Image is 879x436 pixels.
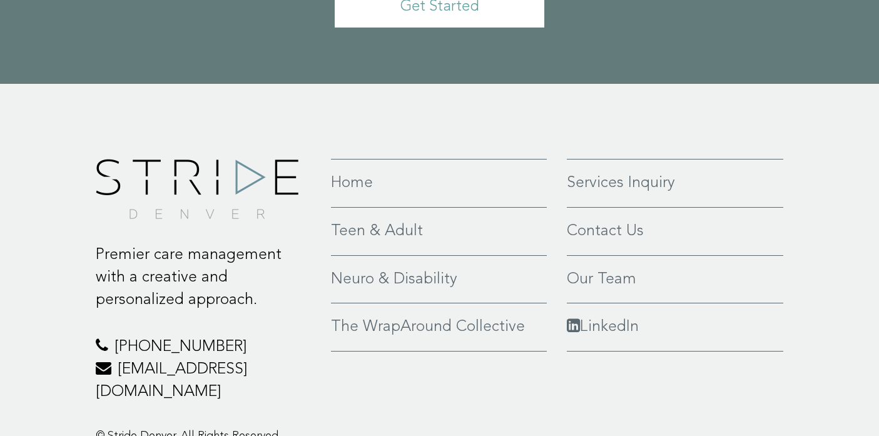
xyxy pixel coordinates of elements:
[96,159,298,219] img: footer-logo.png
[331,220,547,243] a: Teen & Adult
[331,268,547,291] a: Neuro & Disability
[96,336,313,403] p: [PHONE_NUMBER] [EMAIL_ADDRESS][DOMAIN_NAME]
[331,172,547,195] a: Home
[331,316,547,338] a: The WrapAround Collective
[567,172,784,195] a: Services Inquiry
[567,220,784,243] a: Contact Us
[96,244,313,311] p: Premier care management with a creative and personalized approach.
[567,316,784,338] a: LinkedIn
[567,268,784,291] a: Our Team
